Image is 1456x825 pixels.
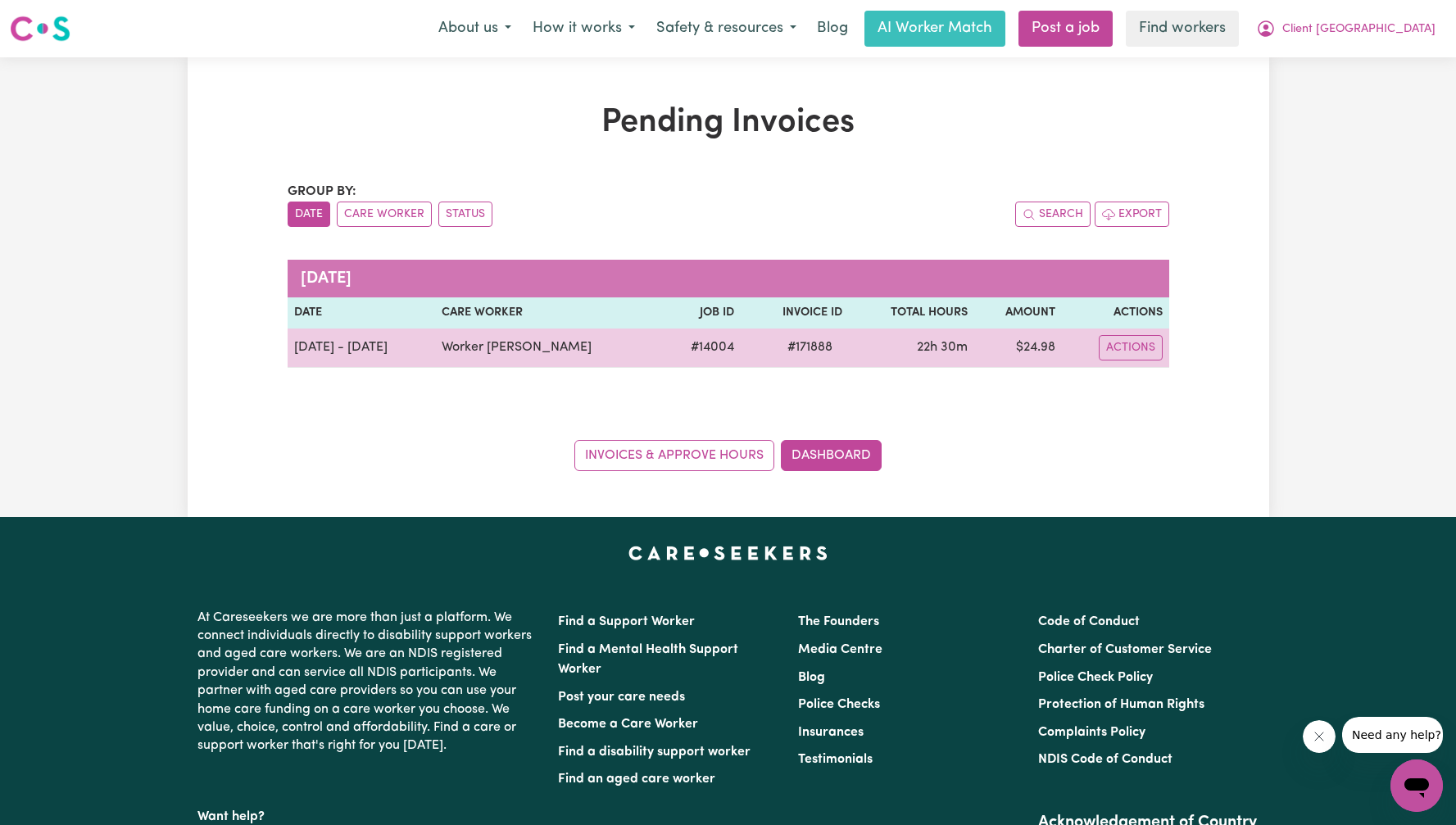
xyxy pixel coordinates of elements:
button: Safety & resources [646,11,807,46]
button: My Account [1245,11,1446,46]
button: About us [428,11,522,46]
th: Date [288,297,436,329]
span: Client [GEOGRAPHIC_DATA] [1282,20,1436,39]
a: Post your care needs [558,691,685,704]
a: Protection of Human Rights [1038,698,1204,711]
th: Care Worker [435,297,662,329]
span: 22 hours 30 minutes [917,341,968,354]
a: Become a Care Worker [558,718,698,731]
a: Find a Mental Health Support Worker [558,643,738,676]
th: Total Hours [849,297,974,329]
a: Code of Conduct [1038,615,1140,628]
a: Blog [807,11,858,47]
button: Search [1015,202,1091,227]
a: Careseekers home page [628,546,828,560]
a: Media Centre [798,643,882,656]
iframe: Close message [1303,720,1336,753]
iframe: Message from company [1342,717,1443,753]
a: Find a disability support worker [558,746,751,759]
th: Amount [974,297,1062,329]
td: [DATE] - [DATE] [288,329,436,368]
a: Invoices & Approve Hours [574,440,774,471]
a: NDIS Code of Conduct [1038,753,1173,766]
a: Dashboard [781,440,882,471]
a: Find a Support Worker [558,615,695,628]
th: Invoice ID [741,297,849,329]
button: sort invoices by paid status [438,202,492,227]
a: Police Check Policy [1038,671,1153,684]
button: Actions [1099,335,1163,360]
button: sort invoices by care worker [337,202,432,227]
a: Find an aged care worker [558,773,715,786]
a: Insurances [798,726,864,739]
a: Charter of Customer Service [1038,643,1212,656]
th: Job ID [662,297,741,329]
a: AI Worker Match [864,11,1005,47]
td: $ 24.98 [974,329,1062,368]
a: Careseekers logo [10,10,70,48]
span: Group by: [288,185,356,198]
a: Post a job [1018,11,1113,47]
a: Police Checks [798,698,880,711]
iframe: Button to launch messaging window [1390,759,1443,812]
td: Worker [PERSON_NAME] [435,329,662,368]
a: The Founders [798,615,879,628]
a: Complaints Policy [1038,726,1145,739]
a: Testimonials [798,753,873,766]
caption: [DATE] [288,260,1169,297]
button: Export [1095,202,1169,227]
td: # 14004 [662,329,741,368]
button: sort invoices by date [288,202,330,227]
th: Actions [1062,297,1169,329]
img: Careseekers logo [10,14,70,43]
a: Blog [798,671,825,684]
p: At Careseekers we are more than just a platform. We connect individuals directly to disability su... [197,602,538,762]
a: Find workers [1126,11,1239,47]
h1: Pending Invoices [288,103,1169,143]
span: # 171888 [778,338,842,357]
button: How it works [522,11,646,46]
